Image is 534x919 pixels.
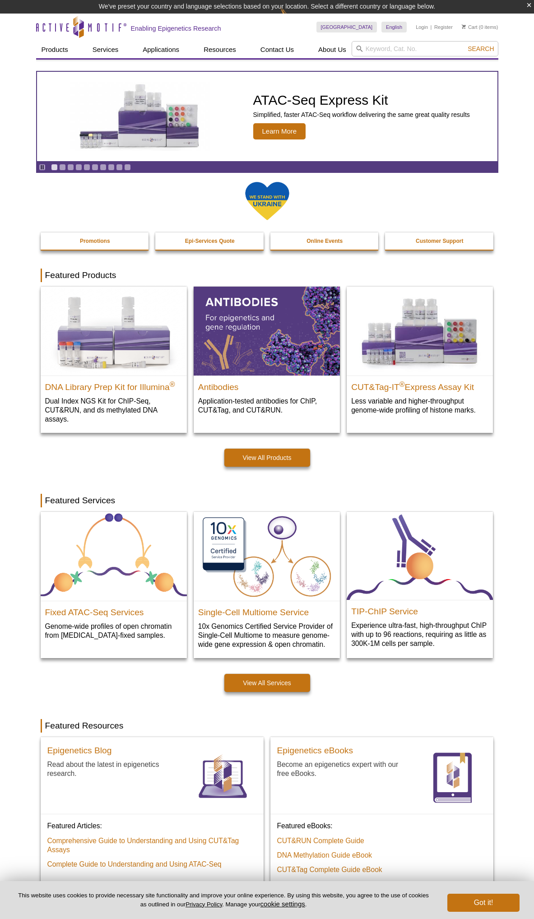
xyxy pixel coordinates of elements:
[189,744,257,812] img: Blog
[419,744,487,812] img: eBooks
[462,22,498,32] li: (0 items)
[306,238,343,244] strong: Online Events
[84,164,90,171] a: Go to slide 5
[116,164,123,171] a: Go to slide 9
[253,93,470,107] h2: ATAC-Seq Express Kit
[137,41,185,58] a: Applications
[41,269,494,282] h2: Featured Products
[41,287,187,432] a: DNA Library Prep Kit for Illumina DNA Library Prep Kit for Illumina® Dual Index NGS Kit for ChIP-...
[170,380,175,388] sup: ®
[277,851,372,860] a: DNA Methylation Guide eBook
[47,821,257,831] p: Featured Articles:
[37,72,497,161] a: ATAC-Seq Express Kit ATAC-Seq Express Kit Simplified, faster ATAC-Seq workflow delivering the sam...
[194,287,340,423] a: All Antibodies Antibodies Application-tested antibodies for ChIP, CUT&Tag, and CUT&RUN.
[416,24,428,30] a: Login
[37,72,497,161] article: ATAC-Seq Express Kit
[277,821,487,831] p: Featured eBooks:
[75,164,82,171] a: Go to slide 4
[45,622,182,640] p: Genome-wide profiles of open chromatin from [MEDICAL_DATA]-fixed samples.
[194,512,340,659] a: Single-Cell Multiome Servicee Single-Cell Multiome Service 10x Genomics Certified Service Provide...
[47,760,182,778] p: Read about the latest in epigenetics research.
[399,380,405,388] sup: ®
[100,164,107,171] a: Go to slide 7
[41,494,494,507] h2: Featured Services
[39,164,46,171] a: Toggle autoplay
[155,232,265,250] a: Epi-Services Quote
[419,744,487,814] a: eBooks
[465,45,497,53] button: Search
[66,82,215,151] img: ATAC-Seq Express Kit
[41,232,150,250] a: Promotions
[198,378,335,392] h2: Antibodies
[277,836,364,845] a: CUT&RUN Complete Guide
[41,512,187,650] a: Fixed ATAC-Seq Services Fixed ATAC-Seq Services Genome-wide profiles of open chromatin from [MEDI...
[87,41,124,58] a: Services
[41,287,187,375] img: DNA Library Prep Kit for Illumina
[45,378,182,392] h2: DNA Library Prep Kit for Illumina
[462,24,466,29] img: Your Cart
[245,181,290,221] img: We Stand With Ukraine
[47,860,222,869] a: Complete Guide to Understanding and Using ATAC‑Seq
[47,836,246,854] a: Comprehensive Guide to Understanding and Using CUT&Tag Assays
[468,45,494,52] span: Search
[351,621,488,648] p: Experience ultra-fast, high-throughput ChIP with up to 96 reactions, requiring as little as 300K-...
[270,232,380,250] a: Online Events
[36,41,74,58] a: Products
[67,164,74,171] a: Go to slide 3
[347,512,493,600] img: TIP-ChIP Service
[198,622,335,649] p: 10x Genomics Certified Service Provider of Single-Cell Multiome to measure genome-wide gene expre...
[189,744,257,814] a: Blog
[351,378,488,392] h2: CUT&Tag-IT Express Assay Kit
[186,901,222,908] a: Privacy Policy
[47,744,112,760] a: Epigenetics Blog
[434,24,453,30] a: Register
[198,396,335,415] p: Application-tested antibodies for ChIP, CUT&Tag, and CUT&RUN.
[59,164,66,171] a: Go to slide 2
[313,41,352,58] a: About Us
[14,891,432,909] p: This website uses cookies to provide necessary site functionality and improve your online experie...
[108,164,115,171] a: Go to slide 8
[277,760,412,778] p: Become an epigenetics expert with our free eBooks.
[80,238,110,244] strong: Promotions
[131,24,221,32] h2: Enabling Epigenetics Research
[253,123,306,139] span: Learn More
[224,449,310,467] a: View All Products
[47,746,112,755] h3: Epigenetics Blog
[45,396,182,424] p: Dual Index NGS Kit for ChIP-Seq, CUT&RUN, and ds methylated DNA assays.
[185,238,235,244] strong: Epi-Services Quote
[51,164,58,171] a: Go to slide 1
[351,603,488,616] h2: TIP-ChIP Service
[255,41,299,58] a: Contact Us
[41,719,494,733] h2: Featured Resources
[277,746,353,755] h3: Epigenetics eBooks
[347,287,493,423] a: CUT&Tag-IT® Express Assay Kit CUT&Tag-IT®Express Assay Kit Less variable and higher-throughput ge...
[280,7,304,28] img: Change Here
[92,164,98,171] a: Go to slide 6
[447,894,520,912] button: Got it!
[316,22,377,32] a: [GEOGRAPHIC_DATA]
[352,41,498,56] input: Keyword, Cat. No.
[45,603,182,617] h2: Fixed ATAC-Seq Services
[260,900,305,908] button: cookie settings
[462,24,478,30] a: Cart
[277,865,382,874] a: CUT&Tag Complete Guide eBook
[351,396,488,415] p: Less variable and higher-throughput genome-wide profiling of histone marks​.
[124,164,131,171] a: Go to slide 10
[198,603,335,617] h2: Single-Cell Multiome Service
[253,111,470,119] p: Simplified, faster ATAC-Seq workflow delivering the same great quality results
[194,287,340,375] img: All Antibodies
[431,22,432,32] li: |
[381,22,407,32] a: English
[347,287,493,375] img: CUT&Tag-IT® Express Assay Kit
[194,512,340,601] img: Single-Cell Multiome Servicee
[224,674,310,692] a: View All Services
[385,232,494,250] a: Customer Support
[41,512,187,601] img: Fixed ATAC-Seq Services
[277,744,353,760] a: Epigenetics eBooks
[347,512,493,658] a: TIP-ChIP Service TIP-ChIP Service Experience ultra-fast, high-throughput ChIP with up to 96 react...
[416,238,463,244] strong: Customer Support
[198,41,241,58] a: Resources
